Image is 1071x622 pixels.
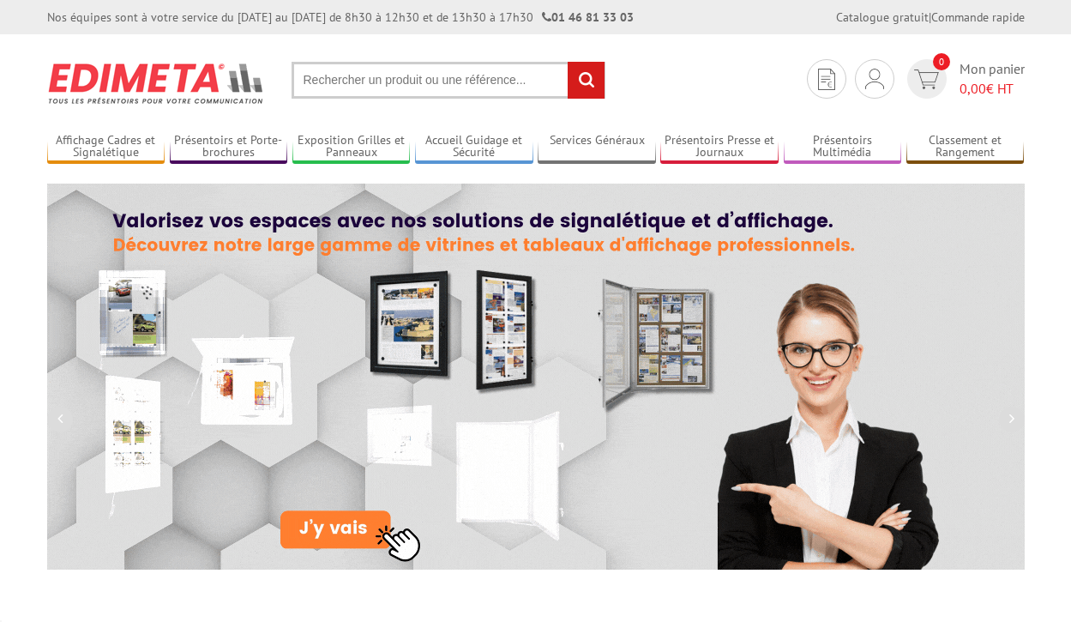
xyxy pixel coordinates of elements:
a: Présentoirs Presse et Journaux [660,133,779,161]
img: devis rapide [865,69,884,89]
a: Présentoirs Multimédia [784,133,902,161]
span: € HT [960,79,1025,99]
a: devis rapide 0 Mon panier 0,00€ HT [903,59,1025,99]
a: Commande rapide [931,9,1025,25]
a: Services Généraux [538,133,656,161]
a: Exposition Grilles et Panneaux [292,133,411,161]
img: devis rapide [914,69,939,89]
strong: 01 46 81 33 03 [542,9,634,25]
div: | [836,9,1025,26]
a: Accueil Guidage et Sécurité [415,133,533,161]
div: Nos équipes sont à votre service du [DATE] au [DATE] de 8h30 à 12h30 et de 13h30 à 17h30 [47,9,634,26]
img: devis rapide [818,69,835,90]
input: rechercher [568,62,605,99]
a: Présentoirs et Porte-brochures [170,133,288,161]
span: Mon panier [960,59,1025,99]
span: 0 [933,53,950,70]
input: Rechercher un produit ou une référence... [292,62,605,99]
a: Catalogue gratuit [836,9,929,25]
a: Classement et Rangement [906,133,1025,161]
span: 0,00 [960,80,986,97]
a: Affichage Cadres et Signalétique [47,133,165,161]
img: Présentoir, panneau, stand - Edimeta - PLV, affichage, mobilier bureau, entreprise [47,51,266,115]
